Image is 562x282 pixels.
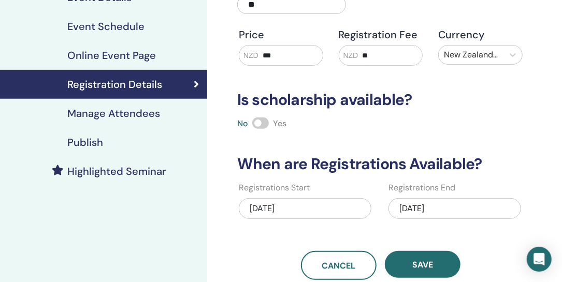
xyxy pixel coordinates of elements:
[67,107,160,120] h4: Manage Attendees
[67,165,166,177] h4: Highlighted Seminar
[438,28,523,41] h4: Currency
[231,91,530,109] h3: Is scholarship available?
[385,251,460,278] button: Save
[388,182,455,194] label: Registrations End
[67,136,103,149] h4: Publish
[243,50,258,61] span: NZD
[239,198,371,219] div: [DATE]
[231,155,530,173] h3: When are Registrations Available?
[273,118,286,129] span: Yes
[301,251,377,280] a: Cancel
[67,49,156,62] h4: Online Event Page
[237,118,248,129] span: No
[412,259,433,270] span: Save
[527,247,552,272] div: Open Intercom Messenger
[239,182,310,194] label: Registrations Start
[322,260,356,271] span: Cancel
[239,28,323,41] h4: Price
[388,198,521,219] div: [DATE]
[67,78,162,91] h4: Registration Details
[343,50,358,61] span: NZD
[67,20,145,33] h4: Event Schedule
[339,28,423,41] h4: Registration Fee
